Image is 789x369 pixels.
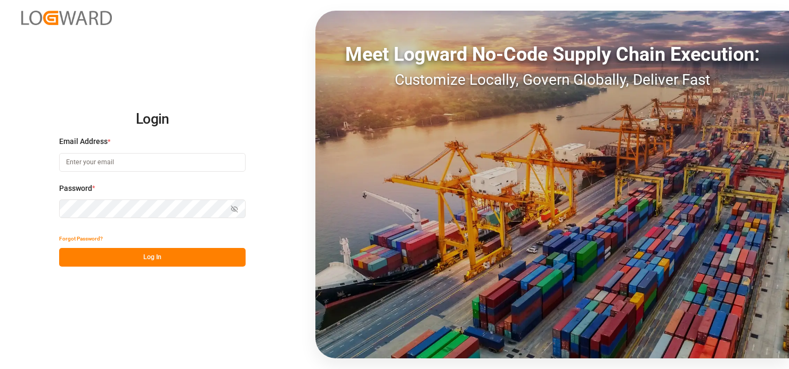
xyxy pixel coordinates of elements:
[315,69,789,91] div: Customize Locally, Govern Globally, Deliver Fast
[21,11,112,25] img: Logward_new_orange.png
[59,229,103,248] button: Forgot Password?
[59,136,108,147] span: Email Address
[59,102,246,137] h2: Login
[59,183,92,194] span: Password
[59,153,246,172] input: Enter your email
[59,248,246,267] button: Log In
[315,40,789,69] div: Meet Logward No-Code Supply Chain Execution:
